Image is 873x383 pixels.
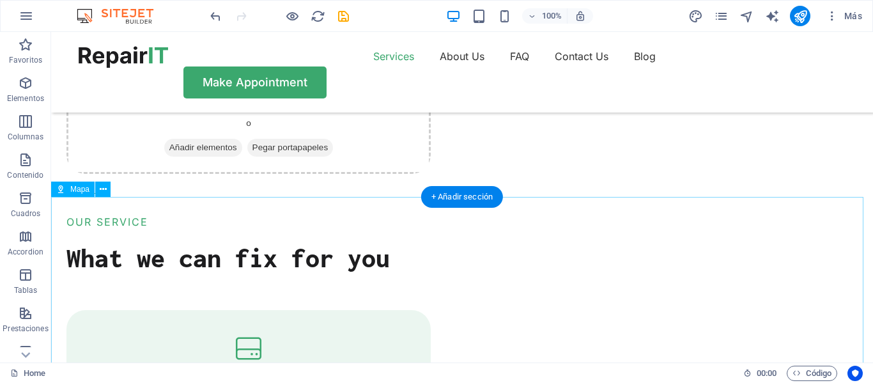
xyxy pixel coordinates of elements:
i: Deshacer: Cambiar escala de mapa (Ctrl+Z) [208,9,223,24]
p: Cuadros [11,208,41,219]
p: Elementos [7,93,44,104]
button: Haz clic para salir del modo de previsualización y seguir editando [284,8,300,24]
p: Favoritos [9,55,42,65]
button: publish [790,6,810,26]
i: Navegador [739,9,754,24]
span: 00 00 [757,366,776,381]
button: save [336,8,351,24]
p: Accordion [8,247,43,257]
img: Editor Logo [73,8,169,24]
button: pages [713,8,729,24]
div: Suelta el contenido aquí [15,51,380,142]
button: Usercentrics [847,366,863,381]
i: Diseño (Ctrl+Alt+Y) [688,9,703,24]
span: Mapa [70,185,89,193]
button: reload [310,8,325,24]
button: 100% [522,8,568,24]
p: Columnas [8,132,44,142]
h6: Tiempo de la sesión [743,366,777,381]
i: Páginas (Ctrl+Alt+S) [714,9,729,24]
span: Código [792,366,831,381]
span: : [766,368,768,378]
i: Volver a cargar página [311,9,325,24]
button: Código [787,366,837,381]
p: Prestaciones [3,324,48,334]
span: Más [826,10,862,22]
div: + Añadir sección [421,186,503,208]
i: Guardar (Ctrl+S) [336,9,351,24]
h6: 100% [541,8,562,24]
span: Añadir elementos [113,107,191,125]
i: Al redimensionar, ajustar el nivel de zoom automáticamente para ajustarse al dispositivo elegido. [575,10,586,22]
p: Tablas [14,285,38,295]
button: text_generator [764,8,780,24]
button: undo [208,8,223,24]
i: AI Writer [765,9,780,24]
button: design [688,8,703,24]
span: Pegar portapapeles [196,107,282,125]
p: Contenido [7,170,43,180]
button: Más [821,6,867,26]
i: Publicar [793,9,808,24]
a: Haz clic para cancelar la selección y doble clic para abrir páginas [10,366,45,381]
button: navigator [739,8,754,24]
